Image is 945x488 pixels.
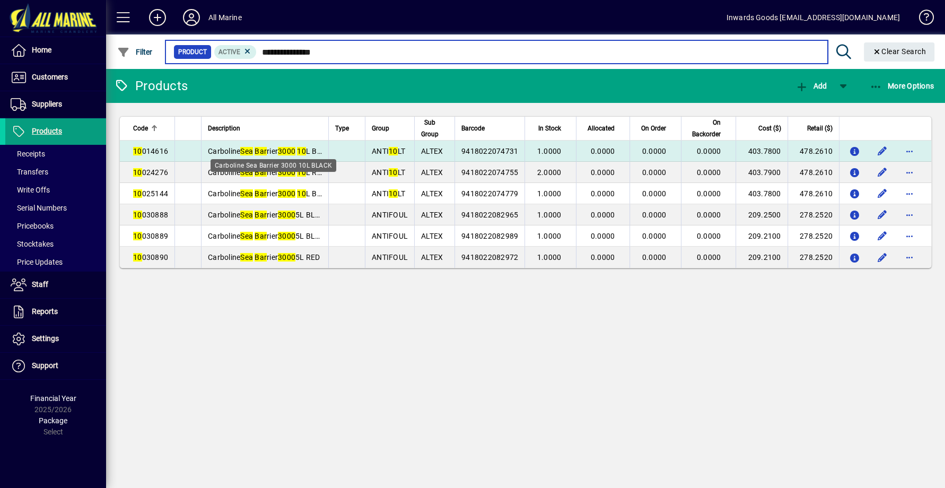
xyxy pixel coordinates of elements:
[537,168,562,177] span: 2.0000
[11,150,45,158] span: Receipts
[174,8,208,27] button: Profile
[461,123,518,134] div: Barcode
[208,232,325,240] span: Carboline rier 5L BLUE
[461,123,485,134] span: Barcode
[5,37,106,64] a: Home
[537,189,562,198] span: 1.0000
[5,272,106,298] a: Staff
[133,168,168,177] span: 024276
[39,416,67,425] span: Package
[32,334,59,343] span: Settings
[297,147,306,155] em: 10
[208,253,320,262] span: Carboline rier 5L RED
[537,211,562,219] span: 1.0000
[240,253,253,262] em: Sea
[641,123,666,134] span: On Order
[583,123,624,134] div: Allocated
[208,168,326,177] span: Carboline rier L RED
[421,189,443,198] span: ALTEX
[240,147,253,155] em: Sea
[461,253,518,262] span: 9418022082972
[873,164,890,181] button: Edit
[133,123,168,134] div: Code
[11,258,63,266] span: Price Updates
[211,159,336,172] div: Carboline Sea Barrier 3000 10L BLACK
[255,232,267,240] em: Bar
[218,48,240,56] span: Active
[11,168,48,176] span: Transfers
[873,228,890,245] button: Edit
[278,253,295,262] em: 3000
[461,211,518,219] span: 9418022082965
[591,168,615,177] span: 0.0000
[133,232,168,240] span: 030889
[32,100,62,108] span: Suppliers
[133,211,168,219] span: 030888
[461,189,518,198] span: 9418022074779
[461,147,518,155] span: 9418022074731
[688,117,721,140] span: On Backorder
[873,185,890,202] button: Edit
[5,353,106,379] a: Support
[727,9,900,26] div: Inwards Goods [EMAIL_ADDRESS][DOMAIN_NAME]
[255,147,267,155] em: Bar
[208,147,336,155] span: Carboline rier L BLACK
[421,117,448,140] div: Sub Group
[901,185,918,202] button: More options
[115,42,155,62] button: Filter
[787,183,839,204] td: 478.2610
[372,147,405,155] span: ANTI LT
[642,253,667,262] span: 0.0000
[133,189,142,198] em: 10
[697,253,721,262] span: 0.0000
[901,143,918,160] button: More options
[372,253,408,262] span: ANTIFOUL
[11,222,54,230] span: Pricebooks
[697,189,721,198] span: 0.0000
[697,211,721,219] span: 0.0000
[911,2,932,37] a: Knowledge Base
[591,232,615,240] span: 0.0000
[697,232,721,240] span: 0.0000
[255,253,267,262] em: Bar
[335,123,349,134] span: Type
[591,253,615,262] span: 0.0000
[537,232,562,240] span: 1.0000
[642,189,667,198] span: 0.0000
[32,307,58,316] span: Reports
[421,211,443,219] span: ALTEX
[278,147,295,155] em: 3000
[133,232,142,240] em: 10
[537,147,562,155] span: 1.0000
[787,141,839,162] td: 478.2610
[588,123,615,134] span: Allocated
[538,123,561,134] span: In Stock
[421,147,443,155] span: ALTEX
[372,123,408,134] div: Group
[736,141,787,162] td: 403.7800
[901,164,918,181] button: More options
[32,280,48,289] span: Staff
[688,117,730,140] div: On Backorder
[372,189,405,198] span: ANTI LT
[372,232,408,240] span: ANTIFOUL
[214,45,257,59] mat-chip: Activation Status: Active
[240,211,253,219] em: Sea
[240,189,253,198] em: Sea
[32,46,51,54] span: Home
[208,211,330,219] span: Carboline rier 5L BLACK
[297,189,306,198] em: 10
[240,168,253,177] em: Sea
[255,168,267,177] em: Bar
[787,225,839,247] td: 278.2520
[133,253,142,262] em: 10
[389,189,398,198] em: 10
[278,232,295,240] em: 3000
[461,168,518,177] span: 9418022074755
[872,47,926,56] span: Clear Search
[421,168,443,177] span: ALTEX
[141,8,174,27] button: Add
[133,123,148,134] span: Code
[133,168,142,177] em: 10
[335,123,358,134] div: Type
